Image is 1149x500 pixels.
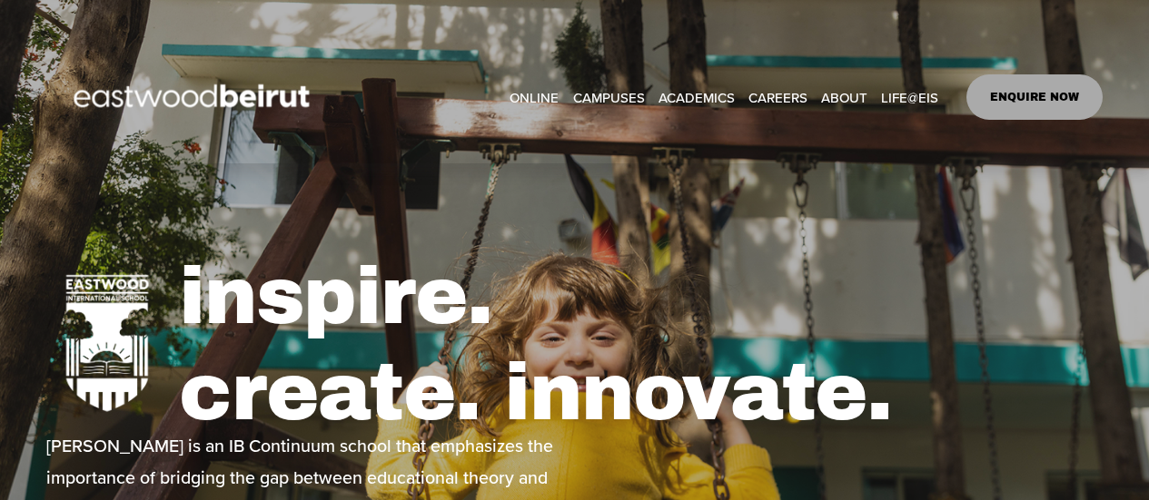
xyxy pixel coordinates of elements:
a: folder dropdown [881,83,938,111]
a: ENQUIRE NOW [966,74,1104,120]
span: LIFE@EIS [881,85,938,110]
a: folder dropdown [821,83,867,111]
a: folder dropdown [659,83,735,111]
span: CAMPUSES [573,85,645,110]
span: ABOUT [821,85,867,110]
span: ACADEMICS [659,85,735,110]
a: folder dropdown [573,83,645,111]
a: CAREERS [748,83,807,111]
h1: inspire. create. innovate. [179,249,1103,440]
img: EastwoodIS Global Site [46,51,342,143]
a: ONLINE [510,83,559,111]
